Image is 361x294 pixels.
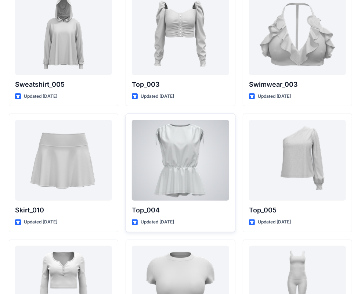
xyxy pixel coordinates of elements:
p: Top_004 [132,205,229,215]
p: Swimwear_003 [249,79,346,90]
p: Updated [DATE] [24,93,57,100]
a: Top_004 [132,120,229,201]
p: Updated [DATE] [141,218,174,226]
p: Top_003 [132,79,229,90]
p: Updated [DATE] [24,218,57,226]
p: Updated [DATE] [258,93,291,100]
p: Updated [DATE] [141,93,174,100]
p: Skirt_010 [15,205,112,215]
a: Top_005 [249,120,346,201]
p: Updated [DATE] [258,218,291,226]
p: Top_005 [249,205,346,215]
a: Skirt_010 [15,120,112,201]
p: Sweatshirt_005 [15,79,112,90]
